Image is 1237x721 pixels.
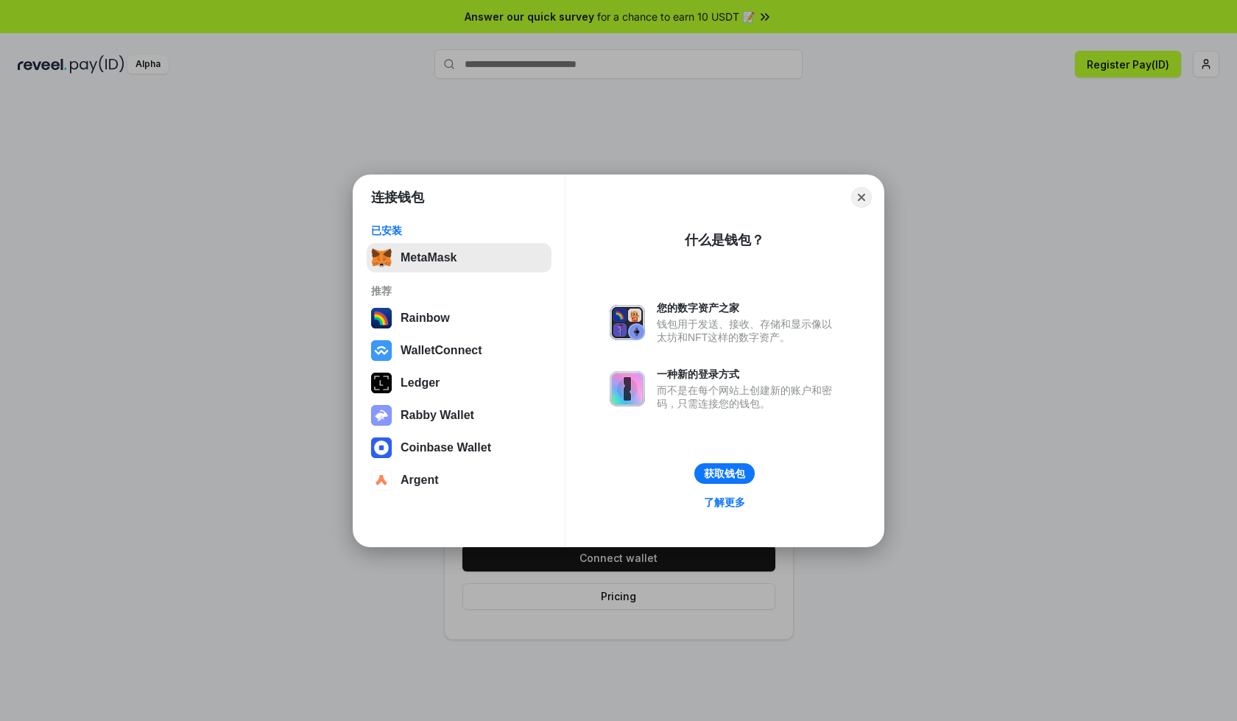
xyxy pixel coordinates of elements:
[610,305,645,340] img: svg+xml,%3Csvg%20xmlns%3D%22http%3A%2F%2Fwww.w3.org%2F2000%2Fsvg%22%20fill%3D%22none%22%20viewBox...
[401,344,482,357] div: WalletConnect
[367,368,551,398] button: Ledger
[704,496,745,509] div: 了解更多
[657,317,839,344] div: 钱包用于发送、接收、存储和显示像以太坊和NFT这样的数字资产。
[851,187,872,208] button: Close
[704,467,745,480] div: 获取钱包
[371,308,392,328] img: svg+xml,%3Csvg%20width%3D%22120%22%20height%3D%22120%22%20viewBox%3D%220%200%20120%20120%22%20fil...
[401,474,439,487] div: Argent
[694,463,755,484] button: 获取钱包
[401,409,474,422] div: Rabby Wallet
[401,312,450,325] div: Rainbow
[367,303,551,333] button: Rainbow
[657,367,839,381] div: 一种新的登录方式
[371,247,392,268] img: svg+xml,%3Csvg%20fill%3D%22none%22%20height%3D%2233%22%20viewBox%3D%220%200%2035%2033%22%20width%...
[367,401,551,430] button: Rabby Wallet
[367,336,551,365] button: WalletConnect
[371,437,392,458] img: svg+xml,%3Csvg%20width%3D%2228%22%20height%3D%2228%22%20viewBox%3D%220%200%2028%2028%22%20fill%3D...
[367,243,551,272] button: MetaMask
[401,441,491,454] div: Coinbase Wallet
[657,301,839,314] div: 您的数字资产之家
[401,376,440,390] div: Ledger
[657,384,839,410] div: 而不是在每个网站上创建新的账户和密码，只需连接您的钱包。
[367,433,551,463] button: Coinbase Wallet
[371,189,424,206] h1: 连接钱包
[371,224,547,237] div: 已安装
[371,405,392,426] img: svg+xml,%3Csvg%20xmlns%3D%22http%3A%2F%2Fwww.w3.org%2F2000%2Fsvg%22%20fill%3D%22none%22%20viewBox...
[371,373,392,393] img: svg+xml,%3Csvg%20xmlns%3D%22http%3A%2F%2Fwww.w3.org%2F2000%2Fsvg%22%20width%3D%2228%22%20height%3...
[371,284,547,298] div: 推荐
[367,465,551,495] button: Argent
[685,231,764,249] div: 什么是钱包？
[610,371,645,407] img: svg+xml,%3Csvg%20xmlns%3D%22http%3A%2F%2Fwww.w3.org%2F2000%2Fsvg%22%20fill%3D%22none%22%20viewBox...
[371,340,392,361] img: svg+xml,%3Csvg%20width%3D%2228%22%20height%3D%2228%22%20viewBox%3D%220%200%2028%2028%22%20fill%3D...
[371,470,392,490] img: svg+xml,%3Csvg%20width%3D%2228%22%20height%3D%2228%22%20viewBox%3D%220%200%2028%2028%22%20fill%3D...
[401,251,457,264] div: MetaMask
[695,493,754,512] a: 了解更多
